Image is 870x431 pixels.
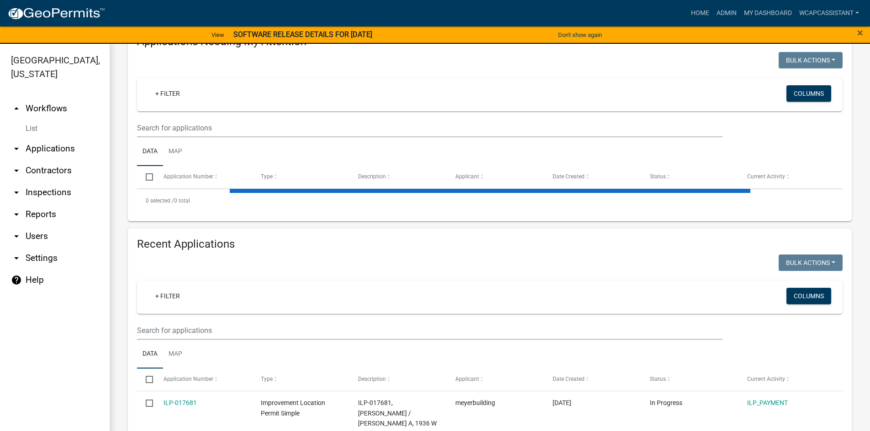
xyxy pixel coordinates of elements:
[137,166,154,188] datatable-header-cell: Select
[137,137,163,166] a: Data
[261,376,273,382] span: Type
[137,238,843,251] h4: Recent Applications
[544,369,641,390] datatable-header-cell: Date Created
[738,369,836,390] datatable-header-cell: Current Activity
[11,143,22,154] i: arrow_drop_down
[137,119,722,137] input: Search for applications
[455,399,495,406] span: meyerbuilding
[553,399,571,406] span: 09/12/2025
[148,85,187,102] a: + Filter
[747,173,785,180] span: Current Activity
[11,165,22,176] i: arrow_drop_down
[779,254,843,271] button: Bulk Actions
[738,166,836,188] datatable-header-cell: Current Activity
[650,399,682,406] span: In Progress
[553,173,585,180] span: Date Created
[163,376,213,382] span: Application Number
[641,369,738,390] datatable-header-cell: Status
[554,27,606,42] button: Don't show again
[148,288,187,304] a: + Filter
[137,340,163,369] a: Data
[11,275,22,286] i: help
[163,173,213,180] span: Application Number
[713,5,740,22] a: Admin
[447,369,544,390] datatable-header-cell: Applicant
[11,209,22,220] i: arrow_drop_down
[163,137,188,166] a: Map
[11,103,22,114] i: arrow_drop_up
[650,173,666,180] span: Status
[455,173,479,180] span: Applicant
[163,399,197,406] a: ILP-017681
[349,166,447,188] datatable-header-cell: Description
[553,376,585,382] span: Date Created
[11,187,22,198] i: arrow_drop_down
[747,399,788,406] a: ILP_PAYMENT
[208,27,228,42] a: View
[154,369,252,390] datatable-header-cell: Application Number
[650,376,666,382] span: Status
[154,166,252,188] datatable-header-cell: Application Number
[857,26,863,39] span: ×
[11,253,22,264] i: arrow_drop_down
[233,30,372,39] strong: SOFTWARE RELEASE DETAILS FOR [DATE]
[261,399,325,417] span: Improvement Location Permit Simple
[146,197,174,204] span: 0 selected /
[358,376,386,382] span: Description
[349,369,447,390] datatable-header-cell: Description
[747,376,785,382] span: Current Activity
[796,5,863,22] a: wcapcassistant
[786,85,831,102] button: Columns
[687,5,713,22] a: Home
[261,173,273,180] span: Type
[544,166,641,188] datatable-header-cell: Date Created
[252,166,349,188] datatable-header-cell: Type
[740,5,796,22] a: My Dashboard
[786,288,831,304] button: Columns
[455,376,479,382] span: Applicant
[137,369,154,390] datatable-header-cell: Select
[137,321,722,340] input: Search for applications
[447,166,544,188] datatable-header-cell: Applicant
[11,231,22,242] i: arrow_drop_down
[137,189,843,212] div: 0 total
[857,27,863,38] button: Close
[641,166,738,188] datatable-header-cell: Status
[252,369,349,390] datatable-header-cell: Type
[163,340,188,369] a: Map
[779,52,843,68] button: Bulk Actions
[358,173,386,180] span: Description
